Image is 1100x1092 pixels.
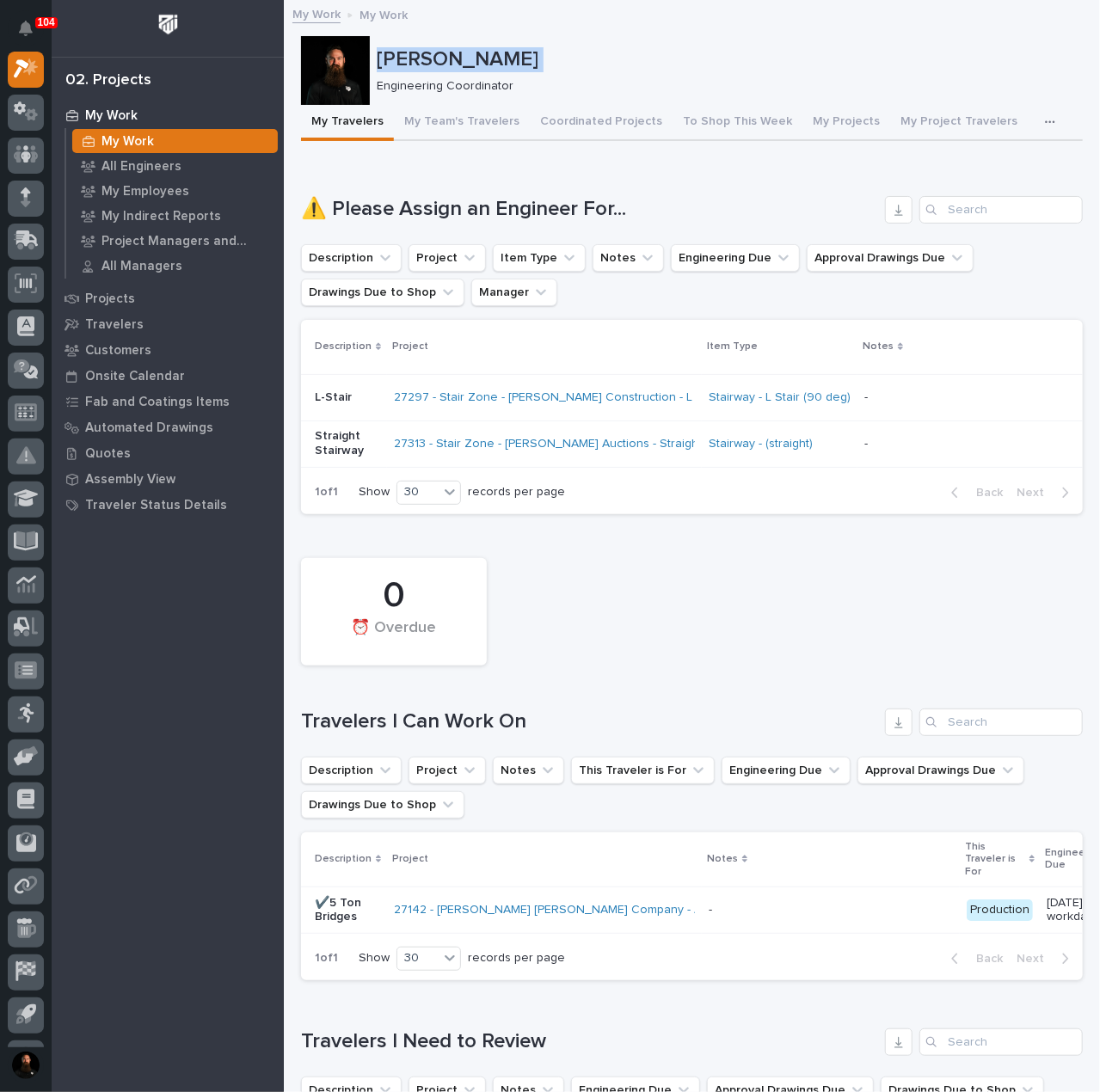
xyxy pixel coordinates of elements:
a: All Engineers [66,154,284,178]
button: Approval Drawings Due [807,244,974,272]
button: Notes [593,244,664,272]
p: All Managers [101,259,182,274]
p: Projects [85,291,135,307]
button: My Travelers [301,105,394,141]
p: Project [392,337,428,356]
a: My Indirect Reports [66,204,284,228]
button: My Projects [802,105,890,141]
button: Project [409,244,486,272]
a: Quotes [52,440,284,466]
button: Next [1010,951,1083,966]
button: Item Type [493,244,586,272]
a: Project Managers and Engineers [66,229,284,253]
p: My Work [85,108,138,124]
p: All Engineers [101,159,181,175]
p: ✔️5 Ton Bridges [315,896,380,925]
button: Back [937,485,1010,500]
p: Quotes [85,446,131,462]
p: Show [359,485,390,500]
div: Production [967,899,1033,921]
h1: Travelers I Need to Review [301,1029,878,1054]
button: Notifications [8,10,44,46]
a: My Work [52,102,284,128]
button: Next [1010,485,1083,500]
a: My Employees [66,179,284,203]
a: Customers [52,337,284,363]
div: ⏰ Overdue [330,619,458,655]
button: users-avatar [8,1047,44,1083]
a: 27313 - Stair Zone - [PERSON_NAME] Auctions - Straight Stairway [394,437,752,451]
p: Show [359,951,390,966]
p: 1 of 1 [301,937,352,979]
div: - [864,390,868,405]
a: Travelers [52,311,284,337]
p: Engineering Coordinator [377,79,1069,94]
a: All Managers [66,254,284,278]
h1: ⚠️ Please Assign an Engineer For... [301,197,878,222]
p: Travelers [85,317,144,333]
input: Search [919,196,1083,224]
button: Project [409,757,486,784]
button: To Shop This Week [673,105,802,141]
p: Fab and Coatings Items [85,395,230,410]
p: Notes [707,850,738,868]
a: 27142 - [PERSON_NAME] [PERSON_NAME] Company - AF Steel - 5 Ton Bridges [394,903,827,917]
p: This Traveler is For [965,837,1025,881]
input: Search [919,709,1083,736]
p: records per page [468,485,565,500]
button: My Project Travelers [890,105,1028,141]
div: - [864,437,868,451]
div: 30 [397,949,439,967]
button: Engineering Due [671,244,800,272]
span: Back [966,485,1003,500]
button: Notes [493,757,564,784]
a: Stairway - (straight) [709,437,813,451]
img: Workspace Logo [152,9,184,40]
button: Drawings Due to Shop [301,791,464,819]
p: 104 [38,16,55,28]
a: Projects [52,285,284,311]
button: Coordinated Projects [530,105,673,141]
p: Assembly View [85,472,175,488]
span: Back [966,951,1003,966]
button: Manager [471,279,557,306]
p: My Indirect Reports [101,209,221,224]
button: Description [301,244,402,272]
div: Notifications104 [22,21,44,48]
input: Search [919,1028,1083,1056]
a: Fab and Coatings Items [52,389,284,414]
p: Traveler Status Details [85,498,227,513]
button: Drawings Due to Shop [301,279,464,306]
p: 1 of 1 [301,471,352,513]
p: Straight Stairway [315,429,380,458]
button: This Traveler is For [571,757,715,784]
button: Approval Drawings Due [857,757,1024,784]
a: Onsite Calendar [52,363,284,389]
p: Automated Drawings [85,420,213,436]
a: 27297 - Stair Zone - [PERSON_NAME] Construction - L Stair Redox Bio-Nutrients [394,390,834,405]
p: Description [315,850,372,868]
div: 30 [397,483,439,501]
a: Traveler Status Details [52,492,284,518]
a: My Work [66,129,284,153]
a: My Work [292,3,341,23]
p: Description [315,337,372,356]
a: Stairway - L Stair (90 deg) [709,390,851,405]
span: Next [1017,485,1054,500]
p: Onsite Calendar [85,369,185,384]
button: Description [301,757,402,784]
p: Notes [863,337,894,356]
p: My Work [359,4,408,23]
div: 02. Projects [65,71,151,90]
p: My Employees [101,184,189,199]
h1: Travelers I Can Work On [301,709,878,734]
a: Assembly View [52,466,284,492]
button: Back [937,951,1010,966]
p: Item Type [707,337,758,356]
p: records per page [468,951,565,966]
div: 0 [330,574,458,617]
button: My Team's Travelers [394,105,530,141]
